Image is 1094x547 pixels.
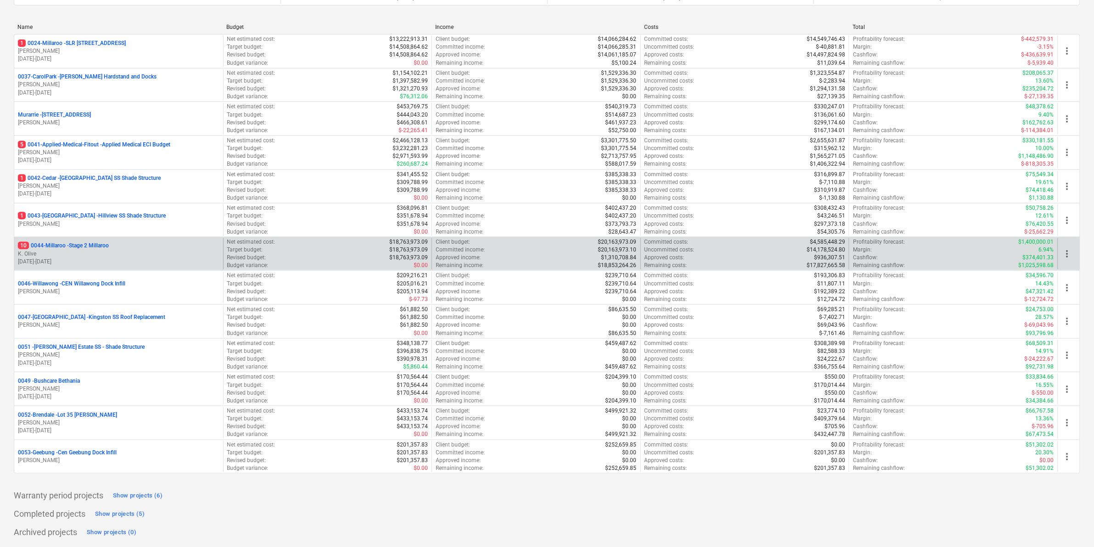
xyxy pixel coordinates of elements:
p: 0043-[GEOGRAPHIC_DATA] - Hillview SS Shade Structure [18,212,166,220]
p: Uncommitted costs : [645,111,695,119]
p: Client budget : [436,35,470,43]
p: Committed costs : [645,69,689,77]
p: $-2,283.94 [819,77,845,85]
p: 0053-Geebung - Cen Geebung Dock Infill [18,449,117,457]
p: $11,039.64 [817,59,845,67]
p: $3,232,281.23 [393,145,428,152]
p: Committed income : [436,212,485,220]
div: 0047-[GEOGRAPHIC_DATA] -Kingston SS Roof Replacement[PERSON_NAME] [18,313,219,329]
span: more_vert [1062,45,1073,56]
p: $235,204.72 [1023,85,1054,93]
p: $308,432.43 [814,204,845,212]
p: $14,497,824.98 [807,51,845,59]
p: $-25,662.29 [1025,228,1054,236]
span: 10 [18,242,29,249]
span: more_vert [1062,316,1073,327]
p: -3.15% [1038,43,1054,51]
p: [DATE] - [DATE] [18,156,219,164]
p: $936,307.51 [814,254,845,262]
p: $76,312.06 [400,93,428,100]
p: Client budget : [436,171,470,179]
p: Remaining cashflow : [853,228,905,236]
p: [PERSON_NAME] [18,149,219,156]
p: Uncommitted costs : [645,212,695,220]
p: Revised budget : [227,51,266,59]
p: Margin : [853,246,872,254]
p: [PERSON_NAME] [18,220,219,228]
p: $351,678.94 [397,212,428,220]
p: Profitability forecast : [853,103,905,111]
p: Budget variance : [227,262,269,269]
p: Client budget : [436,204,470,212]
p: Committed income : [436,246,485,254]
div: 0051 -[PERSON_NAME] Estate SS - Shade Structure[PERSON_NAME][DATE]-[DATE] [18,343,219,367]
p: $402,437.20 [606,204,637,212]
p: Remaining cashflow : [853,59,905,67]
p: $1,529,336.30 [601,85,637,93]
p: $540,319.73 [606,103,637,111]
p: $310,919.87 [814,186,845,194]
p: $299,174.60 [814,119,845,127]
p: 0049 - Bushcare Bethania [18,377,80,385]
span: more_vert [1062,417,1073,428]
p: Remaining cashflow : [853,93,905,100]
p: $136,061.60 [814,111,845,119]
p: $14,061,185.07 [598,51,637,59]
p: 0046-Willawong - CEN Willawong Dock Infill [18,280,125,288]
p: $1,406,322.94 [810,160,845,168]
p: Committed costs : [645,238,689,246]
p: Net estimated cost : [227,238,275,246]
p: $27,139.35 [817,93,845,100]
p: $1,148,486.90 [1019,152,1054,160]
p: Remaining costs : [645,160,687,168]
p: $402,437.20 [606,212,637,220]
p: Remaining costs : [645,59,687,67]
p: Budget variance : [227,194,269,202]
p: Cashflow : [853,85,878,93]
p: $1,529,336.30 [601,69,637,77]
div: 10043-[GEOGRAPHIC_DATA] -Hillview SS Shade Structure[PERSON_NAME] [18,212,219,228]
p: $14,549,746.43 [807,35,845,43]
p: Uncommitted costs : [645,145,695,152]
p: Approved income : [436,51,481,59]
span: more_vert [1062,215,1073,226]
p: $1,565,271.05 [810,152,845,160]
p: Approved costs : [645,220,684,228]
p: $1,529,336.30 [601,77,637,85]
p: Net estimated cost : [227,204,275,212]
p: $297,373.18 [814,220,845,228]
p: $54,305.76 [817,228,845,236]
p: Profitability forecast : [853,137,905,145]
p: Approved income : [436,186,481,194]
p: $18,763,973.09 [389,246,428,254]
p: $260,687.24 [397,160,428,168]
p: $162,762.63 [1023,119,1054,127]
p: $-442,579.31 [1021,35,1054,43]
p: [PERSON_NAME] [18,119,219,127]
p: 0037-CarolPark - [PERSON_NAME] Hardstand and Docks [18,73,157,81]
p: Remaining income : [436,93,483,100]
p: [PERSON_NAME] [18,81,219,89]
p: 6.94% [1039,246,1054,254]
span: more_vert [1062,181,1073,192]
p: $2,655,631.87 [810,137,845,145]
p: Committed income : [436,111,485,119]
p: Cashflow : [853,152,878,160]
p: Cashflow : [853,220,878,228]
p: $17,827,665.58 [807,262,845,269]
p: $14,066,285.31 [598,43,637,51]
div: 0037-CarolPark -[PERSON_NAME] Hardstand and Docks[PERSON_NAME][DATE]-[DATE] [18,73,219,96]
p: [DATE] - [DATE] [18,393,219,401]
p: Target budget : [227,246,263,254]
span: more_vert [1062,147,1073,158]
div: 0053-Geebung -Cen Geebung Dock Infill[PERSON_NAME] [18,449,219,464]
p: Profitability forecast : [853,171,905,179]
p: $-818,305.35 [1021,160,1054,168]
p: 0042-Cedar - [GEOGRAPHIC_DATA] SS Shade Structure [18,174,161,182]
p: Budget variance : [227,228,269,236]
div: Murarrie -[STREET_ADDRESS][PERSON_NAME] [18,111,219,127]
p: Committed costs : [645,137,689,145]
p: Margin : [853,43,872,51]
p: Budget variance : [227,127,269,134]
p: $373,793.73 [606,220,637,228]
